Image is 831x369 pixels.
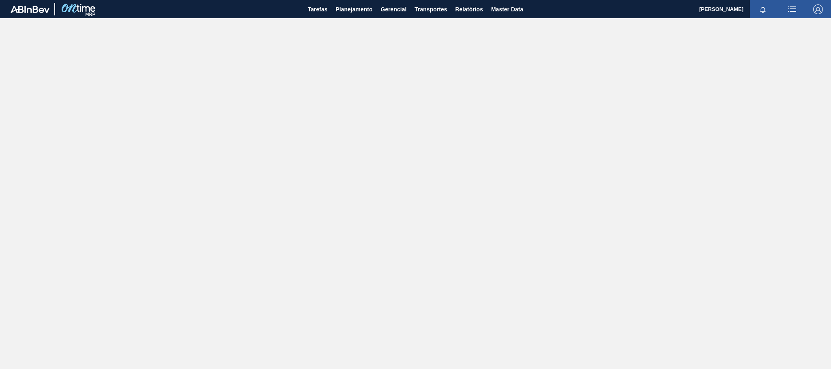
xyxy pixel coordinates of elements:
span: Master Data [491,4,523,14]
img: userActions [787,4,797,14]
span: Planejamento [335,4,372,14]
button: Notificações [750,4,776,15]
span: Tarefas [308,4,328,14]
span: Transportes [414,4,447,14]
span: Relatórios [455,4,483,14]
span: Gerencial [381,4,407,14]
img: TNhmsLtSVTkK8tSr43FrP2fwEKptu5GPRR3wAAAABJRU5ErkJggg== [11,6,49,13]
img: Logout [813,4,823,14]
